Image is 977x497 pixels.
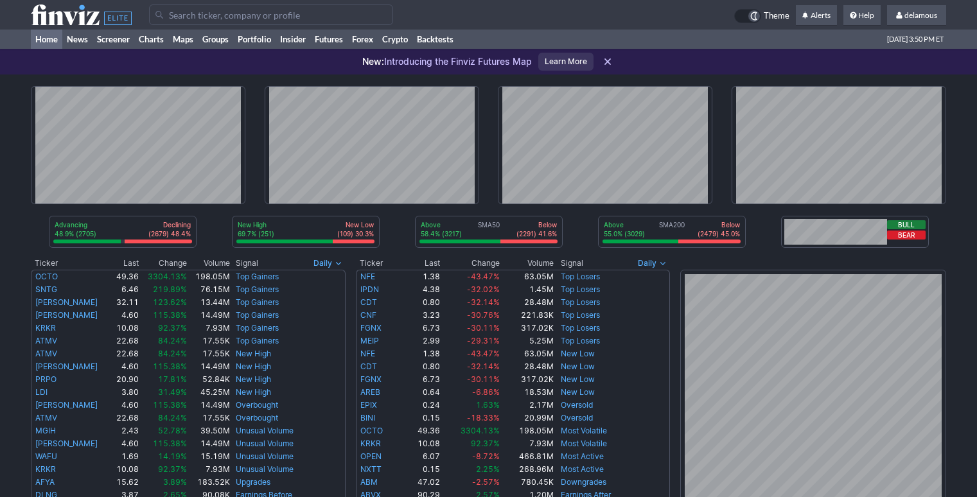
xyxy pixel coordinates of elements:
span: -43.47% [467,272,500,281]
td: 39.50M [188,424,231,437]
span: -8.72% [472,451,500,461]
p: Declining [148,220,191,229]
p: (2479) 45.0% [698,229,740,238]
td: 198.05M [500,424,554,437]
span: 14.19% [158,451,187,461]
td: 0.15 [398,463,441,476]
a: New High [236,349,271,358]
input: Search [149,4,393,25]
td: 20.99M [500,412,554,424]
a: Top Gainers [236,336,279,345]
span: -43.47% [467,349,500,358]
span: 123.62% [153,297,187,307]
td: 317.02K [500,373,554,386]
span: 84.24% [158,336,187,345]
td: 0.64 [398,386,441,399]
a: delamous [887,5,946,26]
a: OCTO [360,426,383,435]
span: 2.25% [476,464,500,474]
a: ATMV [35,349,57,358]
td: 0.80 [398,360,441,373]
span: 115.38% [153,310,187,320]
td: 63.05M [500,270,554,283]
p: 69.7% (251) [238,229,274,238]
span: 92.37% [471,439,500,448]
span: 92.37% [158,464,187,474]
td: 6.73 [398,322,441,335]
a: AFYA [35,477,55,487]
a: Top Gainers [236,323,279,333]
span: 52.78% [158,426,187,435]
a: OCTO [35,272,58,281]
a: Overbought [236,413,278,423]
td: 14.49M [188,399,231,412]
a: Top Losers [561,323,600,333]
a: Maps [168,30,198,49]
td: 17.55K [188,412,231,424]
td: 28.48M [500,296,554,309]
a: CDT [360,297,377,307]
a: MEIP [360,336,379,345]
span: 3.89% [163,477,187,487]
th: Last [398,257,441,270]
a: Most Volatile [561,426,607,435]
a: Forex [348,30,378,49]
a: AREB [360,387,380,397]
span: -2.57% [472,477,500,487]
a: Charts [134,30,168,49]
button: Bull [887,220,926,229]
span: -32.14% [467,297,500,307]
a: Screener [92,30,134,49]
td: 4.38 [398,283,441,296]
td: 20.90 [111,373,139,386]
th: Volume [188,257,231,270]
span: Signal [236,258,258,268]
a: New Low [561,387,595,397]
a: Top Gainers [236,272,279,281]
a: Top Gainers [236,310,279,320]
a: ATMV [35,336,57,345]
a: Insider [276,30,310,49]
a: Groups [198,30,233,49]
span: 17.81% [158,374,187,384]
a: FGNX [360,374,382,384]
a: Top Losers [561,336,600,345]
td: 2.43 [111,424,139,437]
td: 15.19M [188,450,231,463]
a: [PERSON_NAME] [35,362,98,371]
td: 10.08 [111,322,139,335]
span: -30.11% [467,323,500,333]
td: 18.53M [500,386,554,399]
span: -32.14% [467,362,500,371]
span: Signal [561,258,583,268]
a: ABM [360,477,378,487]
p: Introducing the Finviz Futures Map [362,55,532,68]
a: New Low [561,374,595,384]
span: 84.24% [158,349,187,358]
a: [PERSON_NAME] [35,310,98,320]
a: Top Losers [561,284,600,294]
td: 6.73 [398,373,441,386]
td: 7.93M [188,322,231,335]
a: Top Gainers [236,284,279,294]
td: 1.38 [398,270,441,283]
a: Unusual Volume [236,426,294,435]
span: 3304.13% [148,272,187,281]
span: 31.49% [158,387,187,397]
a: Learn More [538,53,594,71]
td: 7.93M [188,463,231,476]
span: -30.11% [467,374,500,384]
a: Theme [734,9,789,23]
a: [PERSON_NAME] [35,297,98,307]
a: Most Volatile [561,439,607,448]
td: 0.24 [398,399,441,412]
td: 4.60 [111,360,139,373]
a: Top Losers [561,272,600,281]
td: 3.23 [398,309,441,322]
a: Overbought [236,400,278,410]
a: New High [236,374,271,384]
p: (2679) 48.4% [148,229,191,238]
td: 3.80 [111,386,139,399]
p: Below [698,220,740,229]
p: Below [516,220,557,229]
